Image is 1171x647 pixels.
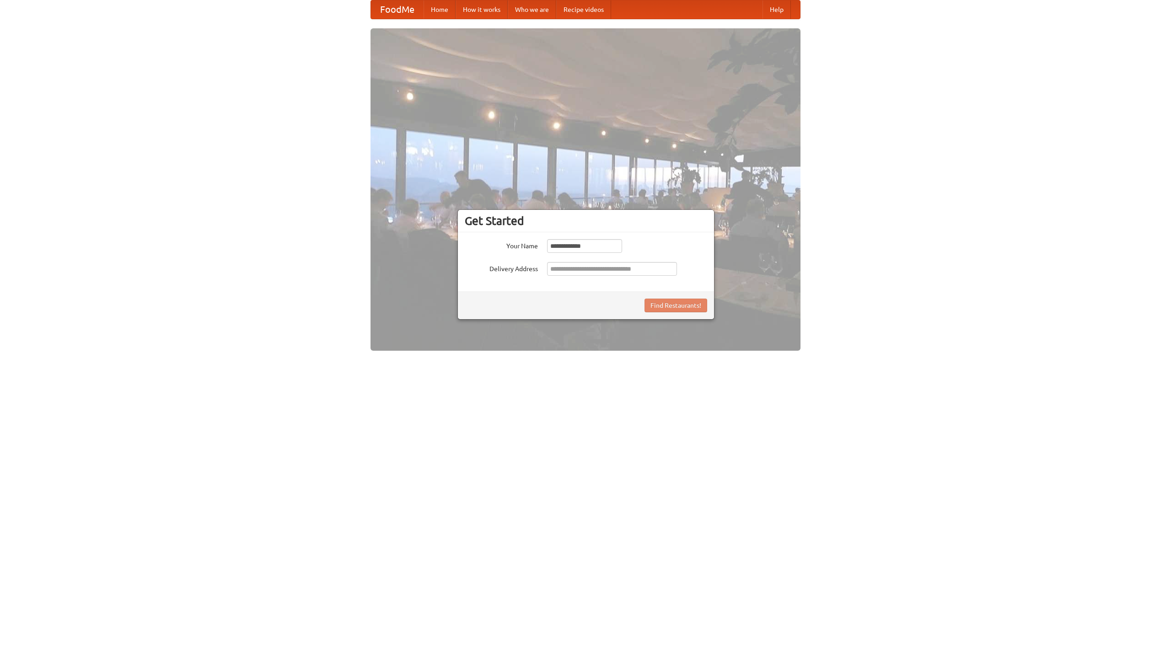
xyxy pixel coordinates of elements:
a: Help [763,0,791,19]
button: Find Restaurants! [645,299,707,312]
a: Recipe videos [556,0,611,19]
a: Home [424,0,456,19]
label: Your Name [465,239,538,251]
a: Who we are [508,0,556,19]
a: How it works [456,0,508,19]
a: FoodMe [371,0,424,19]
h3: Get Started [465,214,707,228]
label: Delivery Address [465,262,538,273]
